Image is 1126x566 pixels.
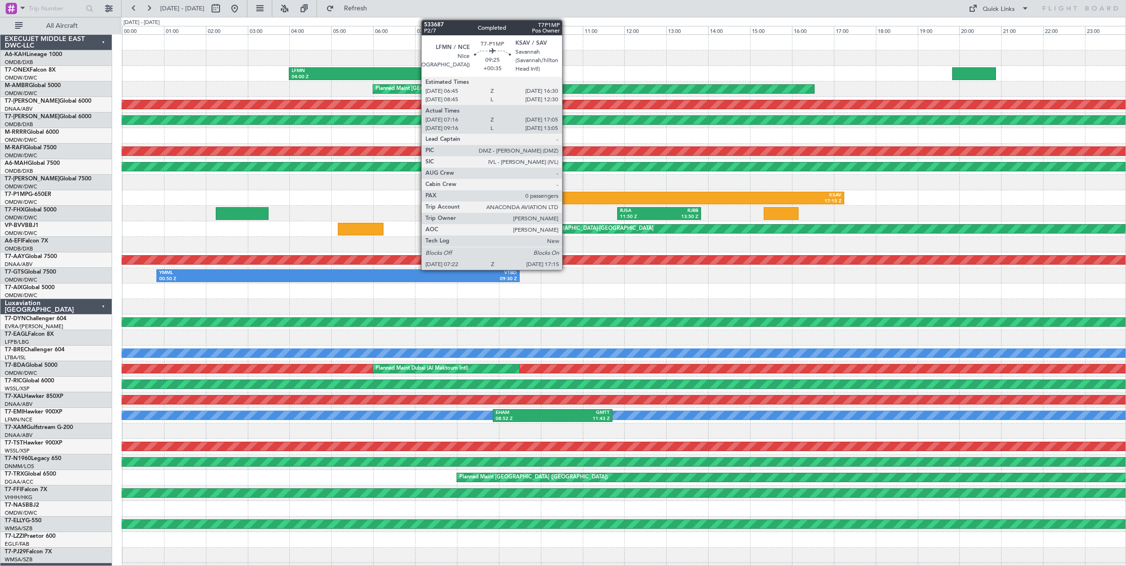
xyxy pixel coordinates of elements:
span: T7-TST [5,440,23,446]
span: T7-FHX [5,207,24,213]
div: 07:00 [415,26,457,34]
a: LFMN/NCE [5,416,33,423]
span: A6-KAH [5,52,26,57]
span: T7-TRX [5,471,24,477]
span: M-RAFI [5,145,24,151]
a: T7-RICGlobal 6000 [5,378,54,384]
a: WSSL/XSP [5,447,30,454]
div: 13:50 Z [659,214,698,220]
a: EGLF/FAB [5,541,29,548]
a: OMDW/DWC [5,370,37,377]
a: A6-KAHLineage 1000 [5,52,62,57]
div: Planned Maint [GEOGRAPHIC_DATA] ([GEOGRAPHIC_DATA]) [375,82,524,96]
div: Planned Maint [GEOGRAPHIC_DATA] ([GEOGRAPHIC_DATA]) [459,470,608,485]
a: WMSA/SZB [5,556,33,563]
div: 12:00 [624,26,666,34]
div: 04:00 Z [292,74,381,81]
span: A6-MAH [5,161,28,166]
div: 00:50 Z [159,276,338,283]
div: [DATE] - [DATE] [123,19,160,27]
a: T7-EAGLFalcon 8X [5,332,54,337]
a: T7-N1960Legacy 650 [5,456,61,461]
a: T7-NASBBJ2 [5,502,39,508]
div: 13:00 [666,26,708,34]
a: OMDW/DWC [5,152,37,159]
a: DNAA/ABV [5,261,33,268]
span: T7-AAY [5,254,25,259]
div: 11:50 Z [620,214,659,220]
a: LFPB/LBG [5,339,29,346]
div: GMTT [553,410,610,416]
a: T7-XALHawker 850XP [5,394,63,399]
a: M-RAFIGlobal 7500 [5,145,57,151]
a: OMDW/DWC [5,199,37,206]
a: T7-DYNChallenger 604 [5,316,66,322]
div: 07:22 Z [433,198,637,205]
a: OMDW/DWC [5,230,37,237]
span: M-AMBR [5,83,29,89]
span: T7-EAGL [5,332,28,337]
a: DNAA/ABV [5,432,33,439]
span: Refresh [336,5,375,12]
a: T7-P1MPG-650ER [5,192,51,197]
a: OMDW/DWC [5,214,37,221]
div: 11:43 Z [553,416,610,422]
span: T7-N1960 [5,456,31,461]
span: T7-LZZI [5,534,24,539]
a: T7-XAMGulfstream G-200 [5,425,73,430]
span: T7-BDA [5,363,25,368]
span: T7-ONEX [5,67,30,73]
div: LFMN [292,68,381,74]
span: M-RRRR [5,129,27,135]
div: 17:00 [834,26,876,34]
a: OMDW/DWC [5,509,37,517]
a: OMDB/DXB [5,59,33,66]
a: OMDW/DWC [5,90,37,97]
div: KSAV [637,192,841,199]
a: T7-BDAGlobal 5000 [5,363,57,368]
a: M-RRRRGlobal 6000 [5,129,59,135]
a: T7-[PERSON_NAME]Global 6000 [5,114,91,120]
a: T7-[PERSON_NAME]Global 6000 [5,98,91,104]
a: DGAA/ACC [5,478,33,485]
div: 20:00 [959,26,1001,34]
span: T7-AIX [5,285,23,291]
span: T7-P1MP [5,192,28,197]
a: WSSL/XSP [5,385,30,392]
span: T7-[PERSON_NAME] [5,114,59,120]
span: T7-[PERSON_NAME] [5,176,59,182]
a: WMSA/SZB [5,525,33,532]
span: T7-EMI [5,409,23,415]
div: 11:00 [583,26,625,34]
a: OMDW/DWC [5,292,37,299]
input: Trip Number [29,1,83,16]
a: T7-GTSGlobal 7500 [5,269,56,275]
span: T7-FFI [5,487,21,493]
a: OMDB/DXB [5,168,33,175]
div: 08:24 Z [381,74,471,81]
span: T7-RIC [5,378,22,384]
div: LFMN [433,192,637,199]
span: T7-XAL [5,394,24,399]
a: T7-FHXGlobal 5000 [5,207,57,213]
span: T7-NAS [5,502,25,508]
a: T7-BREChallenger 604 [5,347,65,353]
span: T7-GTS [5,269,24,275]
div: ORBI [381,68,471,74]
a: OMDW/DWC [5,74,37,81]
div: 03:00 [248,26,290,34]
a: M-AMBRGlobal 5000 [5,83,61,89]
a: T7-ELLYG-550 [5,518,41,524]
span: A6-EFI [5,238,22,244]
a: T7-[PERSON_NAME]Global 7500 [5,176,91,182]
span: T7-XAM [5,425,26,430]
div: 09:30 Z [338,276,516,283]
div: 02:00 [206,26,248,34]
div: 04:00 [289,26,331,34]
a: T7-EMIHawker 900XP [5,409,62,415]
span: T7-BRE [5,347,24,353]
div: RJBB [659,208,698,214]
div: 05:00 [331,26,373,34]
button: All Aircraft [10,18,102,33]
div: 01:00 [164,26,206,34]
